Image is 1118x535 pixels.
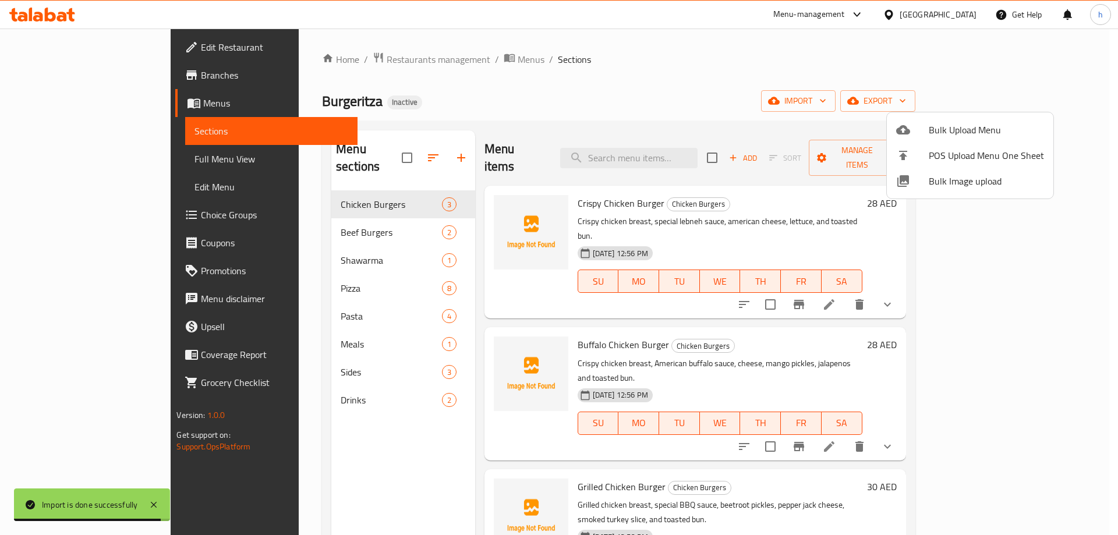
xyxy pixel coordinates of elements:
[42,498,137,511] div: Import is done successfully
[929,148,1044,162] span: POS Upload Menu One Sheet
[887,117,1053,143] li: Upload bulk menu
[887,143,1053,168] li: POS Upload Menu One Sheet
[929,123,1044,137] span: Bulk Upload Menu
[929,174,1044,188] span: Bulk Image upload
